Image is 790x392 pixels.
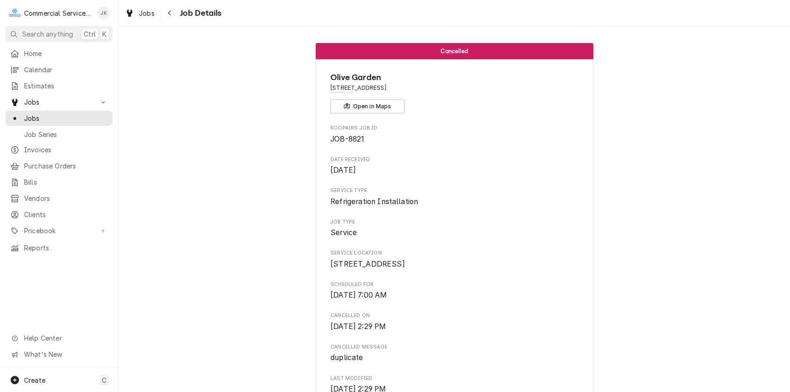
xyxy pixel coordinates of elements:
[24,243,108,253] span: Reports
[6,26,112,42] button: Search anythingCtrlK
[24,177,108,187] span: Bills
[330,156,578,176] div: Date Received
[6,191,112,206] a: Vendors
[330,290,578,301] span: Scheduled For
[330,187,578,194] span: Service Type
[6,111,112,126] a: Jobs
[24,8,92,18] div: Commercial Service Co.
[97,6,110,19] div: JK
[24,210,108,219] span: Clients
[162,6,177,20] button: Navigate back
[24,65,108,75] span: Calendar
[330,249,578,257] span: Service Location
[330,218,578,226] span: Job Type
[6,223,112,238] a: Go to Pricebook
[6,330,112,346] a: Go to Help Center
[330,228,357,237] span: Service
[102,29,106,39] span: K
[330,84,578,92] span: Address
[330,321,578,332] span: Cancelled On
[6,142,112,157] a: Invoices
[330,71,578,113] div: Client Information
[330,134,578,145] span: Roopairs Job ID
[330,227,578,238] span: Job Type
[330,156,578,163] span: Date Received
[330,343,578,363] div: Cancelled Message
[6,158,112,174] a: Purchase Orders
[330,291,387,299] span: [DATE] 7:00 AM
[330,124,578,132] span: Roopairs Job ID
[24,49,108,58] span: Home
[121,6,158,21] a: Jobs
[330,281,578,288] span: Scheduled For
[330,343,578,351] span: Cancelled Message
[24,97,94,107] span: Jobs
[24,349,107,359] span: What's New
[330,260,405,268] span: [STREET_ADDRESS]
[24,145,108,155] span: Invoices
[6,240,112,255] a: Reports
[24,130,108,139] span: Job Series
[441,48,467,54] span: Cancelled
[6,62,112,77] a: Calendar
[24,376,45,384] span: Create
[330,187,578,207] div: Service Type
[330,352,578,363] span: Cancelled Message
[330,135,364,143] span: JOB-8821
[6,46,112,61] a: Home
[24,81,108,91] span: Estimates
[6,127,112,142] a: Job Series
[330,322,386,331] span: [DATE] 2:29 PM
[84,29,96,39] span: Ctrl
[316,43,593,59] div: Status
[22,29,73,39] span: Search anything
[330,312,578,332] div: Cancelled On
[330,165,578,176] span: Date Received
[6,94,112,110] a: Go to Jobs
[24,193,108,203] span: Vendors
[330,375,578,382] span: Last Modified
[6,207,112,222] a: Clients
[330,259,578,270] span: Service Location
[177,7,222,19] span: Job Details
[6,174,112,190] a: Bills
[8,6,21,19] div: C
[8,6,21,19] div: Commercial Service Co.'s Avatar
[24,161,108,171] span: Purchase Orders
[102,375,106,385] span: C
[330,249,578,269] div: Service Location
[330,281,578,301] div: Scheduled For
[330,100,404,113] button: Open in Maps
[330,166,356,174] span: [DATE]
[330,218,578,238] div: Job Type
[139,8,155,18] span: Jobs
[330,197,418,206] span: Refrigeration Installation
[24,113,108,123] span: Jobs
[330,71,578,84] span: Name
[330,353,363,362] span: duplicate
[330,124,578,144] div: Roopairs Job ID
[97,6,110,19] div: John Key's Avatar
[24,333,107,343] span: Help Center
[6,347,112,362] a: Go to What's New
[6,78,112,93] a: Estimates
[24,226,94,236] span: Pricebook
[330,312,578,319] span: Cancelled On
[330,196,578,207] span: Service Type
